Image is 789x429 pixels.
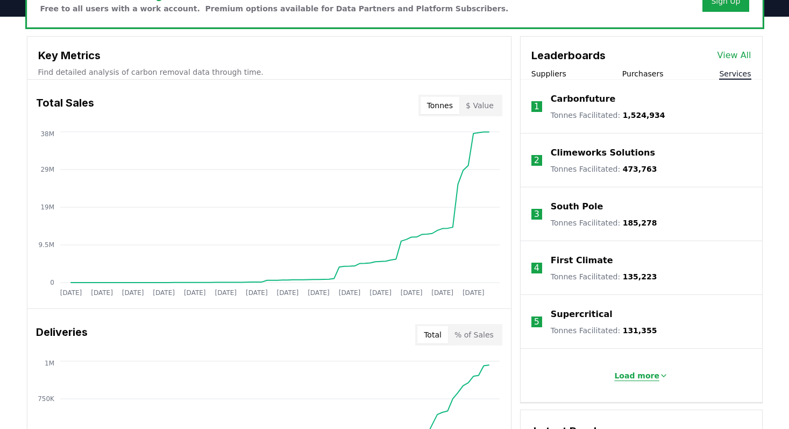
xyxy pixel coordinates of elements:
[551,308,613,321] a: Supercritical
[606,365,677,386] button: Load more
[308,289,330,297] tspan: [DATE]
[91,289,113,297] tspan: [DATE]
[400,289,422,297] tspan: [DATE]
[717,49,751,62] a: View All
[40,130,54,138] tspan: 38M
[431,289,453,297] tspan: [DATE]
[38,47,500,64] h3: Key Metrics
[551,217,657,228] p: Tonnes Facilitated :
[614,370,659,381] p: Load more
[534,100,539,113] p: 1
[623,219,657,227] span: 185,278
[551,271,657,282] p: Tonnes Facilitated :
[551,110,665,121] p: Tonnes Facilitated :
[534,154,539,167] p: 2
[45,360,54,367] tspan: 1M
[153,289,175,297] tspan: [DATE]
[38,395,55,403] tspan: 750K
[551,254,613,267] a: First Climate
[531,68,566,79] button: Suppliers
[36,95,94,116] h3: Total Sales
[459,97,500,114] button: $ Value
[448,326,500,343] button: % of Sales
[215,289,237,297] tspan: [DATE]
[531,47,606,64] h3: Leaderboards
[122,289,144,297] tspan: [DATE]
[40,203,54,211] tspan: 19M
[246,289,268,297] tspan: [DATE]
[462,289,484,297] tspan: [DATE]
[551,164,657,174] p: Tonnes Facilitated :
[534,208,539,221] p: 3
[421,97,459,114] button: Tonnes
[534,315,539,328] p: 5
[40,166,54,173] tspan: 29M
[534,262,539,275] p: 4
[40,3,509,14] p: Free to all users with a work account. Premium options available for Data Partners and Platform S...
[50,279,54,286] tspan: 0
[551,93,615,106] a: Carbonfuture
[276,289,298,297] tspan: [DATE]
[623,272,657,281] span: 135,223
[551,146,655,159] a: Climeworks Solutions
[551,325,657,336] p: Tonnes Facilitated :
[38,67,500,78] p: Find detailed analysis of carbon removal data through time.
[369,289,392,297] tspan: [DATE]
[719,68,751,79] button: Services
[623,111,665,119] span: 1,524,934
[38,241,54,249] tspan: 9.5M
[60,289,82,297] tspan: [DATE]
[338,289,360,297] tspan: [DATE]
[622,68,664,79] button: Purchasers
[417,326,448,343] button: Total
[623,326,657,335] span: 131,355
[623,165,657,173] span: 473,763
[36,324,88,346] h3: Deliveries
[183,289,205,297] tspan: [DATE]
[551,200,603,213] a: South Pole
